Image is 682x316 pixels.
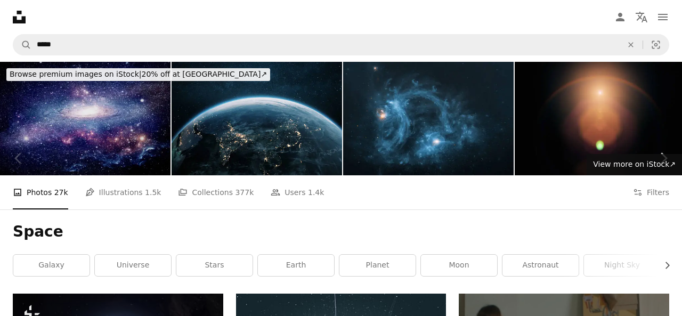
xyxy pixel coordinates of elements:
a: Log in / Sign up [610,6,631,28]
span: 377k [235,187,254,198]
a: Users 1.4k [271,175,324,209]
a: moon [421,255,497,276]
a: night sky [584,255,660,276]
button: Menu [652,6,673,28]
a: earth [258,255,334,276]
span: View more on iStock ↗ [593,160,676,168]
button: Visual search [643,35,669,55]
img: Beautiful planet Earth with night lights of Asian cities views from space. Amazing night planet E... [172,62,342,175]
span: 20% off at [GEOGRAPHIC_DATA] ↗ [10,70,267,78]
button: Search Unsplash [13,35,31,55]
button: scroll list to the right [657,255,669,276]
span: Browse premium images on iStock | [10,70,141,78]
a: Next [645,107,682,209]
h1: Space [13,222,669,241]
form: Find visuals sitewide [13,34,669,55]
a: astronaut [502,255,579,276]
a: View more on iStock↗ [587,154,682,175]
a: Home — Unsplash [13,11,26,23]
a: galaxy [13,255,90,276]
span: 1.4k [308,187,324,198]
a: Collections 377k [178,175,254,209]
button: Language [631,6,652,28]
button: Clear [619,35,643,55]
a: Illustrations 1.5k [85,175,161,209]
a: universe [95,255,171,276]
button: Filters [633,175,669,209]
span: 1.5k [145,187,161,198]
img: Abstract image of distant galaxies merging together [343,62,514,175]
a: stars [176,255,253,276]
a: planet [339,255,416,276]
